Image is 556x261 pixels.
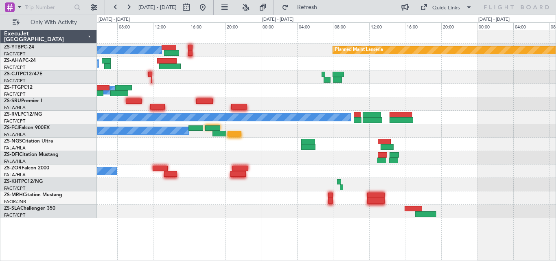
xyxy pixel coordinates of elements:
[4,112,20,117] span: ZS-RVL
[25,1,72,13] input: Trip Number
[369,22,405,30] div: 12:00
[4,206,20,211] span: ZS-SLA
[4,212,25,218] a: FACT/CPT
[432,4,460,12] div: Quick Links
[4,105,26,111] a: FALA/HLA
[4,58,22,63] span: ZS-AHA
[4,185,25,191] a: FACT/CPT
[4,125,50,130] a: ZS-FCIFalcon 900EX
[441,22,477,30] div: 20:00
[4,85,33,90] a: ZS-FTGPC12
[4,172,26,178] a: FALA/HLA
[4,206,55,211] a: ZS-SLAChallenger 350
[262,16,293,23] div: [DATE] - [DATE]
[225,22,261,30] div: 20:00
[335,44,383,56] div: Planned Maint Lanseria
[4,199,26,205] a: FAOR/JNB
[4,145,26,151] a: FALA/HLA
[4,72,42,77] a: ZS-CJTPC12/47E
[4,193,23,197] span: ZS-MRH
[416,1,476,14] button: Quick Links
[4,64,25,70] a: FACT/CPT
[405,22,441,30] div: 16:00
[478,16,510,23] div: [DATE] - [DATE]
[513,22,549,30] div: 04:00
[4,152,19,157] span: ZS-DFI
[4,45,34,50] a: ZS-YTBPC-24
[4,58,36,63] a: ZS-AHAPC-24
[4,118,25,124] a: FACT/CPT
[261,22,297,30] div: 00:00
[4,125,19,130] span: ZS-FCI
[99,16,130,23] div: [DATE] - [DATE]
[81,22,117,30] div: 04:00
[4,78,25,84] a: FACT/CPT
[4,139,53,144] a: ZS-NGSCitation Ultra
[4,45,21,50] span: ZS-YTB
[4,166,49,171] a: ZS-ZORFalcon 2000
[4,166,22,171] span: ZS-ZOR
[4,193,62,197] a: ZS-MRHCitation Mustang
[4,72,20,77] span: ZS-CJT
[4,179,43,184] a: ZS-KHTPC12/NG
[333,22,369,30] div: 08:00
[117,22,153,30] div: 08:00
[4,112,42,117] a: ZS-RVLPC12/NG
[4,99,42,103] a: ZS-SRUPremier I
[477,22,513,30] div: 00:00
[4,158,26,164] a: FALA/HLA
[4,85,21,90] span: ZS-FTG
[189,22,225,30] div: 16:00
[153,22,189,30] div: 12:00
[4,91,25,97] a: FACT/CPT
[278,1,327,14] button: Refresh
[9,16,88,29] button: Only With Activity
[4,179,21,184] span: ZS-KHT
[4,132,26,138] a: FALA/HLA
[297,22,333,30] div: 04:00
[4,99,21,103] span: ZS-SRU
[4,152,59,157] a: ZS-DFICitation Mustang
[21,20,86,25] span: Only With Activity
[4,51,25,57] a: FACT/CPT
[290,4,324,10] span: Refresh
[4,139,22,144] span: ZS-NGS
[138,4,177,11] span: [DATE] - [DATE]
